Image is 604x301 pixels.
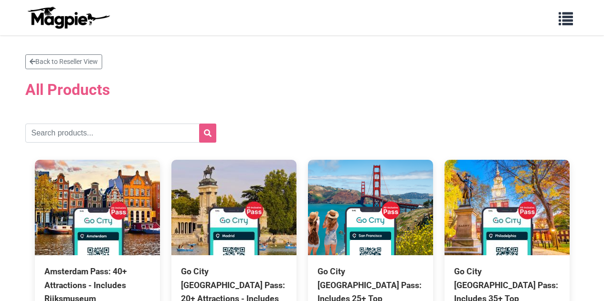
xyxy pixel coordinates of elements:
img: logo-ab69f6fb50320c5b225c76a69d11143b.png [25,6,111,29]
a: Back to Reseller View [25,54,102,69]
img: Go City San Francisco Pass: Includes 25+ Top Attractions [308,160,433,255]
input: Search products... [25,124,216,143]
h2: All Products [25,75,579,104]
img: Amsterdam Pass: 40+ Attractions - Includes Rijksmuseum [35,160,160,255]
img: Go City Philadelphia Pass: Includes 35+ Top Attractions [445,160,570,255]
img: Go City Madrid Pass: 20+ Attractions - Includes Prado Museum [171,160,297,255]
